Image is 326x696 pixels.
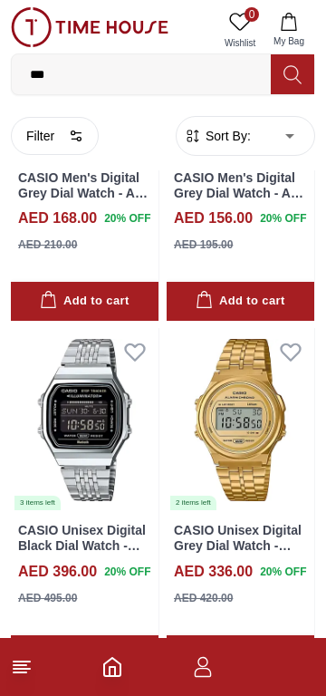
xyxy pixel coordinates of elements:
a: 0Wishlist [217,7,263,53]
h4: AED 336.00 [174,561,253,583]
div: AED 420.00 [174,590,233,606]
button: Add to cart [11,635,158,674]
h4: AED 396.00 [18,561,97,583]
div: AED 195.00 [174,237,233,253]
img: CASIO Unisex Digital Black Dial Watch - ABL-100WE-1BDF [11,328,158,512]
button: Sort By: [184,127,251,145]
div: AED 210.00 [18,237,77,253]
a: CASIO Men's Digital Grey Dial Watch - AE-1600H-5AVDF [18,170,148,216]
span: My Bag [266,34,312,48]
button: My Bag [263,7,315,53]
div: Add to cart [40,291,129,312]
span: Sort By: [202,127,251,145]
a: CASIO Unisex Digital Black Dial Watch - ABL-100WE-1BDF [18,523,146,568]
button: Filter [11,117,99,155]
a: CASIO Unisex Digital Grey Dial Watch - A171WEG-9ADF [174,523,302,568]
a: Home [101,656,123,678]
span: 0 [244,7,259,22]
a: CASIO Unisex Digital Black Dial Watch - ABL-100WE-1BDF3 items left [11,328,158,512]
span: Wishlist [217,36,263,50]
h4: AED 156.00 [174,208,253,229]
button: Add to cart [167,282,314,321]
span: 20 % OFF [104,210,150,227]
div: Add to cart [196,291,284,312]
span: 20 % OFF [260,210,306,227]
div: AED 495.00 [18,590,77,606]
div: 2 items left [170,496,216,510]
span: 20 % OFF [104,564,150,580]
div: 3 items left [14,496,61,510]
img: ... [11,7,168,47]
button: Add to cart [167,635,314,674]
a: CASIO Unisex Digital Grey Dial Watch - A171WEG-9ADF2 items left [167,328,314,512]
span: 20 % OFF [260,564,306,580]
a: CASIO Men's Digital Grey Dial Watch - AE-1300WH-4A [174,170,303,216]
h4: AED 168.00 [18,208,97,229]
img: CASIO Unisex Digital Grey Dial Watch - A171WEG-9ADF [167,328,314,512]
button: Add to cart [11,282,158,321]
